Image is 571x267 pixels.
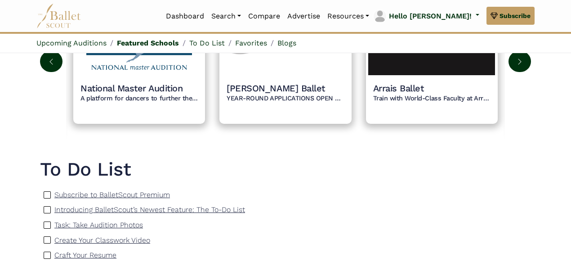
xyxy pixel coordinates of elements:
[235,39,267,47] a: Favorites
[491,11,498,21] img: gem.svg
[54,190,170,199] p: Subscribe to BalletScout Premium
[486,7,535,25] a: Subscribe
[54,235,150,246] a: Create Your Classwork Video
[500,11,531,21] span: Subscribe
[54,249,116,261] a: Craft Your Resume
[54,204,245,216] a: Introducing BalletScout’s Newest Feature: The To-Do List
[54,251,116,259] p: Craft Your Resume
[54,221,143,229] p: Task: Take Audition Photos
[284,7,324,26] a: Advertise
[189,39,225,47] a: To Do List
[54,236,150,244] p: Create Your Classwork Video
[277,39,296,47] a: Blogs
[374,10,386,23] img: profile picture
[54,205,245,214] p: Introducing BalletScout’s Newest Feature: The To-Do List
[162,7,208,26] a: Dashboard
[36,39,107,47] a: Upcoming Auditions
[40,157,531,182] a: To Do List
[324,7,373,26] a: Resources
[373,9,479,23] a: profile picture Hello [PERSON_NAME]!
[245,7,284,26] a: Compare
[389,10,472,22] p: Hello [PERSON_NAME]!
[117,39,179,47] a: Featured Schools
[208,7,245,26] a: Search
[54,219,143,231] a: Task: Take Audition Photos
[54,189,170,201] a: Subscribe to BalletScout Premium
